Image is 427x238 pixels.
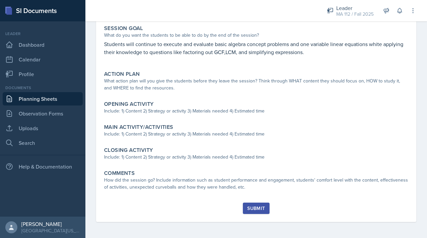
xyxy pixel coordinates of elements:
[104,40,408,56] p: Students will continue to execute and evaluate basic algebra concept problems and one variable li...
[104,32,408,39] div: What do you want the students to be able to do by the end of the session?
[104,154,408,161] div: Include: 1) Content 2) Strategy or activity 3) Materials needed 4) Estimated time
[104,170,135,177] label: Comments
[3,122,83,135] a: Uploads
[3,136,83,150] a: Search
[336,4,374,12] div: Leader
[104,131,408,138] div: Include: 1) Content 2) Strategy or activity 3) Materials needed 4) Estimated time
[104,147,153,154] label: Closing Activity
[104,77,408,91] div: What action plan will you give the students before they leave the session? Think through WHAT con...
[3,85,83,91] div: Documents
[3,67,83,81] a: Profile
[3,92,83,105] a: Planning Sheets
[21,221,80,227] div: [PERSON_NAME]
[104,25,143,32] label: Session Goal
[336,11,374,18] div: MA 112 / Fall 2025
[3,107,83,120] a: Observation Forms
[104,101,153,107] label: Opening Activity
[3,160,83,173] div: Help & Documentation
[247,206,265,211] div: Submit
[104,107,408,114] div: Include: 1) Content 2) Strategy or activity 3) Materials needed 4) Estimated time
[3,38,83,51] a: Dashboard
[21,227,80,234] div: [GEOGRAPHIC_DATA][US_STATE] in [GEOGRAPHIC_DATA]
[104,71,140,77] label: Action Plan
[3,53,83,66] a: Calendar
[104,177,408,191] div: How did the session go? Include information such as student performance and engagement, students'...
[3,31,83,37] div: Leader
[104,124,173,131] label: Main Activity/Activities
[243,203,269,214] button: Submit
